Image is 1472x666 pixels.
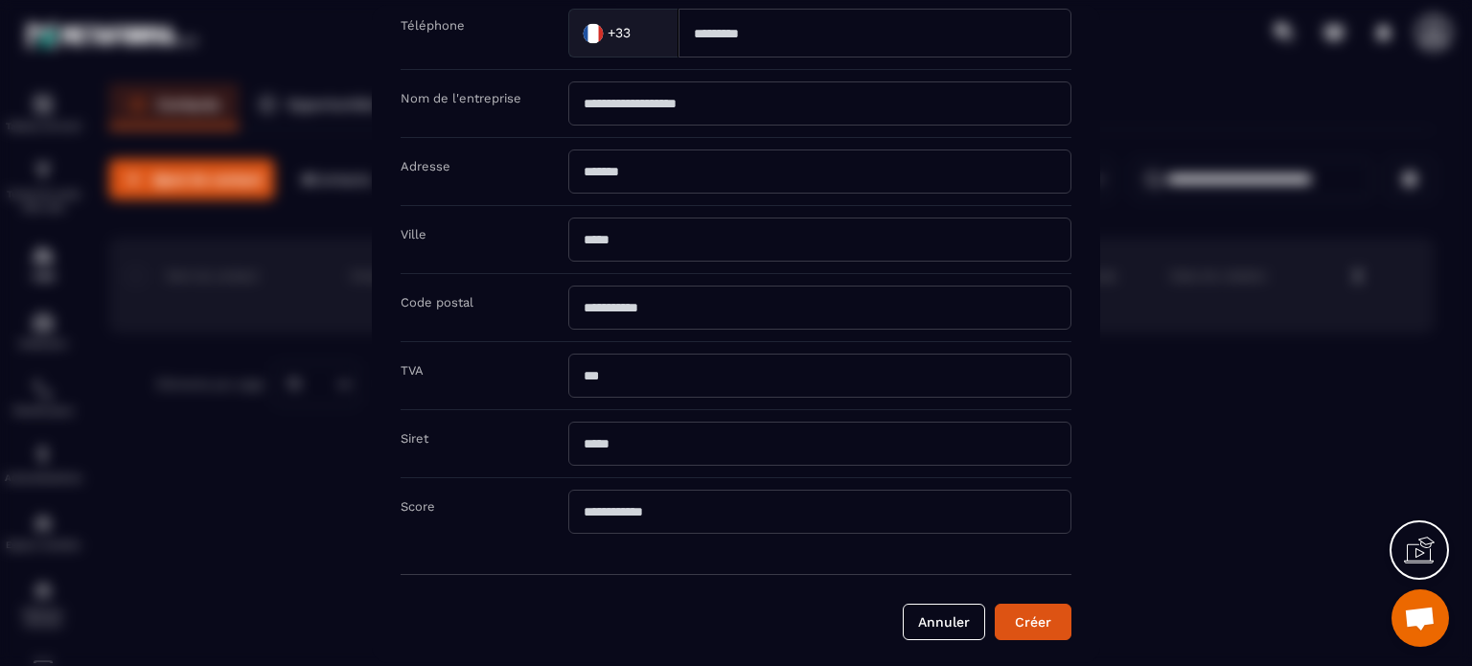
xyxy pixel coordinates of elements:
label: Téléphone [401,18,465,33]
label: Adresse [401,159,450,173]
label: Score [401,499,435,514]
label: Siret [401,431,428,446]
button: Annuler [903,604,985,640]
span: +33 [608,23,631,42]
label: Code postal [401,295,473,310]
button: Créer [995,604,1071,640]
label: TVA [401,363,424,378]
img: Country Flag [574,13,612,52]
label: Ville [401,227,426,241]
div: Search for option [568,9,678,57]
label: Nom de l'entreprise [401,91,521,105]
div: Ouvrir le chat [1391,589,1449,647]
input: Search for option [634,18,658,47]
